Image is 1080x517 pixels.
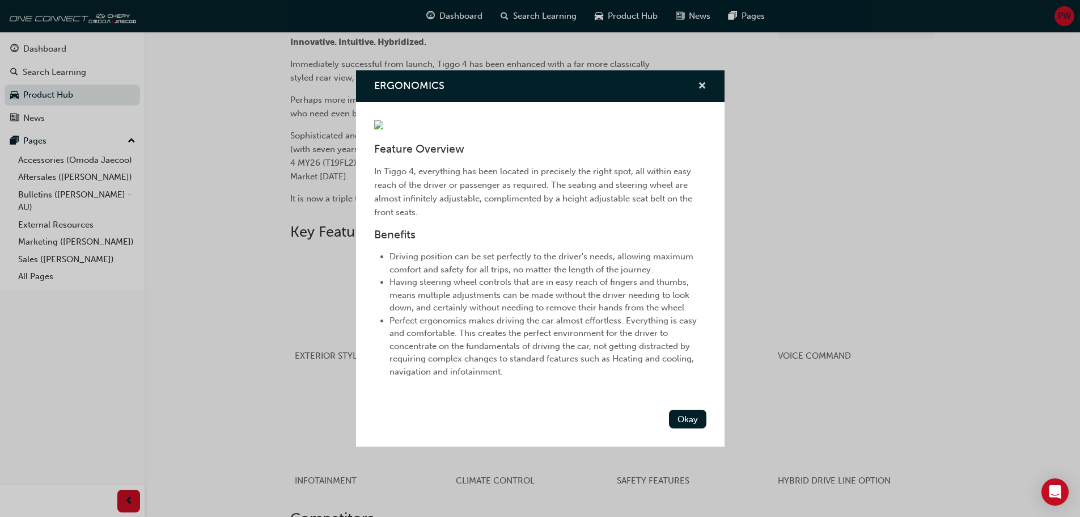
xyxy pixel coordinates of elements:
span: In Tiggo 4, everything has been located in precisely the right spot, all within easy reach of the... [374,166,694,217]
div: Open Intercom Messenger [1041,478,1069,506]
li: Perfect ergonomics makes driving the car almost effortless. Everything is easy and comfortable. T... [389,314,706,379]
div: ERGONOMICS [356,70,725,447]
span: cross-icon [698,82,706,92]
button: cross-icon [698,79,706,94]
span: ERGONOMICS [374,79,444,92]
h3: Feature Overview [374,142,706,155]
h3: Benefits [374,228,706,241]
img: 26245729-ba10-4790-9206-2d9dd3887908.jpg [374,120,383,129]
button: Okay [669,410,706,428]
li: Driving position can be set perfectly to the driver's needs, allowing maximum comfort and safety ... [389,250,706,276]
li: Having steering wheel controls that are in easy reach of fingers and thumbs, means multiple adjus... [389,276,706,314]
